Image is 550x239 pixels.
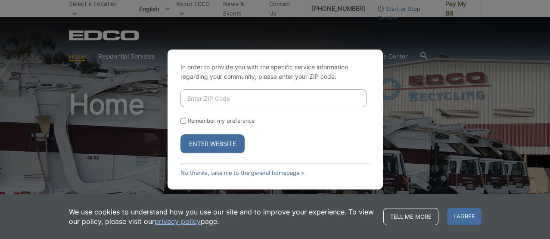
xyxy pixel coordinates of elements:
input: Enter ZIP Code [180,89,367,107]
p: In order to provide you with the specific service information regarding your community, please en... [180,62,370,81]
label: Remember my preference [188,118,255,124]
a: Tell me more [383,208,438,225]
p: We use cookies to understand how you use our site and to improve your experience. To view our pol... [69,207,375,226]
a: privacy policy [155,217,201,226]
span: I agree [447,208,482,225]
button: Enter Website [180,134,245,153]
a: No thanks, take me to the general homepage > [180,170,305,176]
